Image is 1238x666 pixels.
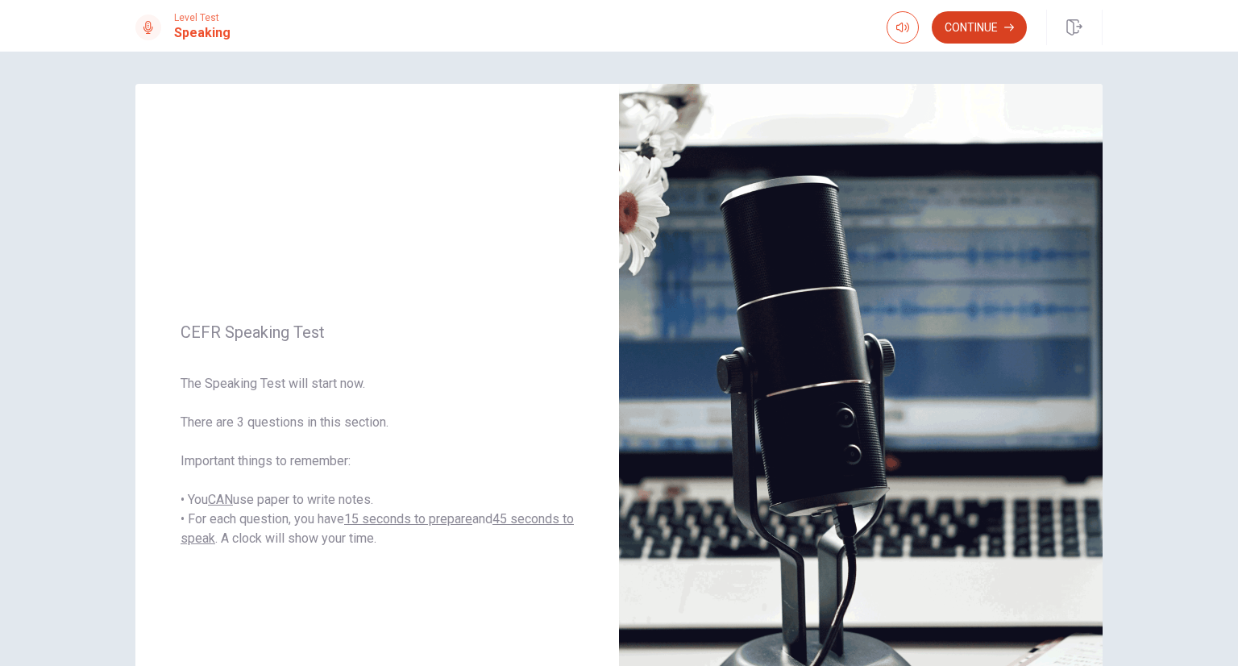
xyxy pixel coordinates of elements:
h1: Speaking [174,23,231,43]
button: Continue [932,11,1027,44]
u: CAN [208,492,233,507]
span: CEFR Speaking Test [181,323,574,342]
u: 15 seconds to prepare [344,511,472,527]
span: The Speaking Test will start now. There are 3 questions in this section. Important things to reme... [181,374,574,548]
span: Level Test [174,12,231,23]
